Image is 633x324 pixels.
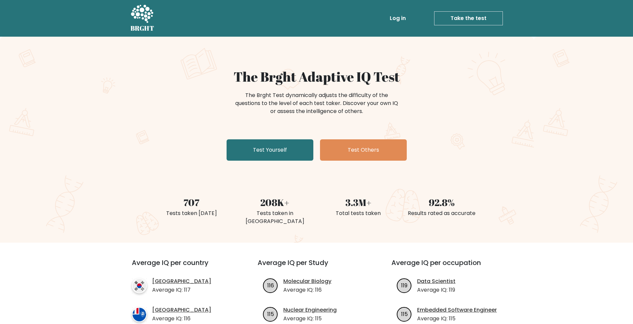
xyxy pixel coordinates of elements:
[152,277,211,285] a: [GEOGRAPHIC_DATA]
[132,278,147,293] img: country
[132,307,147,322] img: country
[401,310,408,318] text: 115
[417,277,455,285] a: Data Scientist
[154,195,229,209] div: 707
[283,306,337,314] a: Nuclear Engineering
[154,209,229,217] div: Tests taken [DATE]
[434,11,503,25] a: Take the test
[154,69,480,85] h1: The Brght Adaptive IQ Test
[130,3,154,34] a: BRGHT
[130,24,154,32] h5: BRGHT
[387,12,408,25] a: Log in
[320,139,407,161] a: Test Others
[321,209,396,217] div: Total tests taken
[404,195,480,209] div: 92.8%
[404,209,480,217] div: Results rated as accurate
[152,315,211,323] p: Average IQ: 116
[267,281,274,289] text: 116
[321,195,396,209] div: 3.3M+
[283,277,331,285] a: Molecular Biology
[233,91,400,115] div: The Brght Test dynamically adjusts the difficulty of the questions to the level of each test take...
[152,286,211,294] p: Average IQ: 117
[132,259,234,275] h3: Average IQ per country
[267,310,274,318] text: 115
[417,286,455,294] p: Average IQ: 119
[152,306,211,314] a: [GEOGRAPHIC_DATA]
[283,286,331,294] p: Average IQ: 116
[283,315,337,323] p: Average IQ: 115
[417,315,497,323] p: Average IQ: 115
[401,281,407,289] text: 119
[237,209,313,225] div: Tests taken in [GEOGRAPHIC_DATA]
[258,259,375,275] h3: Average IQ per Study
[391,259,509,275] h3: Average IQ per occupation
[227,139,313,161] a: Test Yourself
[237,195,313,209] div: 208K+
[417,306,497,314] a: Embedded Software Engineer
